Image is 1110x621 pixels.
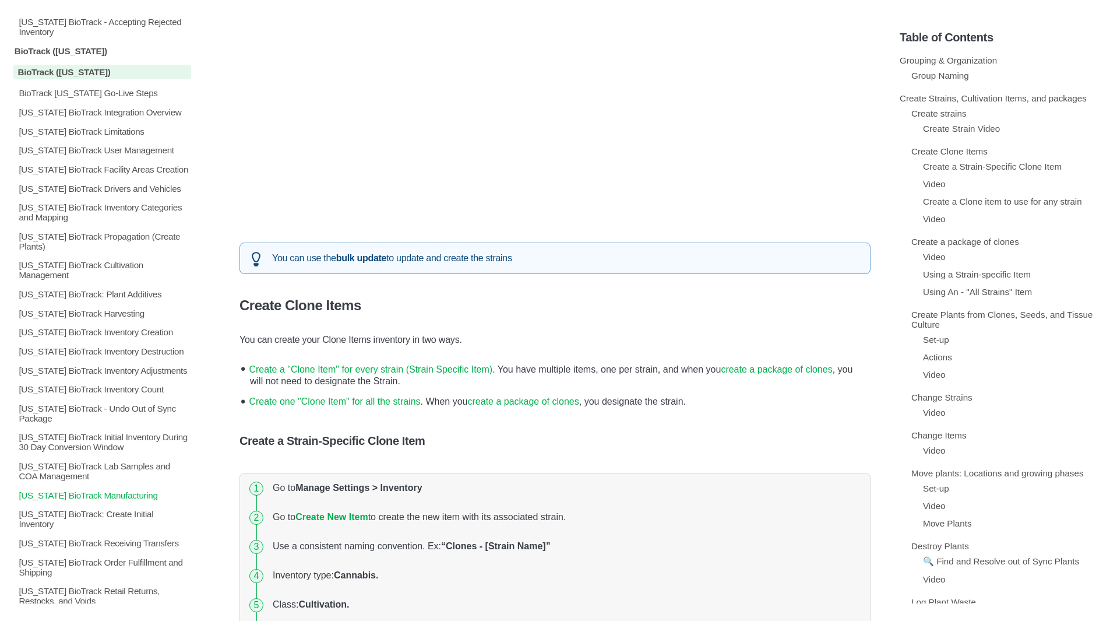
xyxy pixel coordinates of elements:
[911,108,967,118] a: Create strains
[923,197,1082,206] a: Create a Clone item to use for any strain
[239,243,871,274] div: You can use the to update and create the strains
[17,184,191,194] p: [US_STATE] BioTrack Drivers and Vehicles
[17,261,191,280] p: [US_STATE] BioTrack Cultivation Management
[923,352,952,362] a: Actions
[9,346,191,356] a: [US_STATE] BioTrack Inventory Destruction
[268,532,861,561] li: Use a consistent naming convention. Ex:
[9,65,191,79] a: BioTrack ([US_STATE])
[911,430,967,440] a: Change Items
[17,107,191,117] p: [US_STATE] BioTrack Integration Overview
[9,146,191,156] a: [US_STATE] BioTrack User Management
[17,308,191,318] p: [US_STATE] BioTrack Harvesting
[334,570,378,580] strong: Cannabis.
[9,107,191,117] a: [US_STATE] BioTrack Integration Overview
[468,397,579,406] a: create a package of clones
[923,124,1000,134] a: Create Strain Video
[17,146,191,156] p: [US_STATE] BioTrack User Management
[900,93,1087,103] a: Create Strains, Cultivation Items, and packages
[17,461,191,481] p: [US_STATE] BioTrack Lab Samples and COA Management
[17,404,191,423] p: [US_STATE] BioTrack - Undo Out of Sync Package
[9,461,191,481] a: [US_STATE] BioTrack Lab Samples and COA Management
[17,538,191,548] p: [US_STATE] BioTrack Receiving Transfers
[239,297,871,314] h4: Create Clone Items
[9,89,191,99] a: BioTrack [US_STATE] Go-Live Steps
[911,146,988,156] a: Create Clone Items
[249,397,420,406] a: Create one "Clone Item" for all the strains
[17,202,191,222] p: [US_STATE] BioTrack Inventory Categories and Mapping
[911,310,1093,329] a: Create Plants from Clones, Seeds, and Tissue Culture
[9,433,191,452] a: [US_STATE] BioTrack Initial Inventory During 30 Day Conversion Window
[9,164,191,174] a: [US_STATE] BioTrack Facility Areas Creation
[923,335,949,345] a: Set-up
[268,503,861,532] li: Go to to create the new item with its associated strain.
[9,127,191,136] a: [US_STATE] BioTrack Limitations
[268,590,861,619] li: Class:
[9,261,191,280] a: [US_STATE] BioTrack Cultivation Management
[911,392,972,402] a: Change Strains
[923,408,946,417] a: Video
[923,214,946,224] a: Video
[9,538,191,548] a: [US_STATE] BioTrack Receiving Transfers
[441,541,551,551] strong: “Clones - [Strain Name]”
[17,127,191,136] p: [US_STATE] BioTrack Limitations
[9,490,191,500] a: [US_STATE] BioTrack Manufacturing
[923,574,946,584] a: Video
[9,328,191,338] a: [US_STATE] BioTrack Inventory Creation
[923,483,949,493] a: Set-up
[9,404,191,423] a: [US_STATE] BioTrack - Undo Out of Sync Package
[17,384,191,394] p: [US_STATE] BioTrack Inventory Count
[239,434,871,448] h5: Create a Strain-Specific Clone Item
[245,357,871,390] li: . You have multiple items, one per strain, and when you , you will not need to designate the Strain.
[17,586,191,606] p: [US_STATE] BioTrack Retail Returns, Restocks, and Voids
[9,384,191,394] a: [US_STATE] BioTrack Inventory Count
[900,12,1101,604] section: Table of Contents
[17,289,191,299] p: [US_STATE] BioTrack: Plant Additives
[17,510,191,529] p: [US_STATE] BioTrack: Create Initial Inventory
[268,561,861,590] li: Inventory type:
[9,202,191,222] a: [US_STATE] BioTrack Inventory Categories and Mapping
[923,269,1031,279] a: Using a Strain-specific Item
[923,445,946,455] a: Video
[17,346,191,356] p: [US_STATE] BioTrack Inventory Destruction
[9,184,191,194] a: [US_STATE] BioTrack Drivers and Vehicles
[17,366,191,376] p: [US_STATE] BioTrack Inventory Adjustments
[249,364,492,374] a: Create a "Clone Item" for every strain (Strain Specific Item)
[17,231,191,251] p: [US_STATE] BioTrack Propagation (Create Plants)
[923,252,946,262] a: Video
[17,164,191,174] p: [US_STATE] BioTrack Facility Areas Creation
[295,483,422,493] strong: Manage Settings > Inventory
[911,468,1084,478] a: Move plants: Locations and growing phases
[17,557,191,577] p: [US_STATE] BioTrack Order Fulfillment and Shipping
[923,179,946,189] a: Video
[17,328,191,338] p: [US_STATE] BioTrack Inventory Creation
[721,364,832,374] a: create a package of clones
[9,289,191,299] a: [US_STATE] BioTrack: Plant Additives
[911,597,976,607] a: Log Plant Waste
[239,332,871,348] p: You can create your Clone Items inventory in two ways.
[911,237,1019,247] a: Create a package of clones
[923,556,1079,566] a: 🔍 Find and Resolve out of Sync Plants
[336,253,386,263] strong: bulk update
[9,510,191,529] a: [US_STATE] BioTrack: Create Initial Inventory
[13,65,191,79] p: BioTrack ([US_STATE])
[9,586,191,606] a: [US_STATE] BioTrack Retail Returns, Restocks, and Voids
[9,231,191,251] a: [US_STATE] BioTrack Propagation (Create Plants)
[923,287,1032,297] a: Using An - "All Strains" Item
[900,55,997,65] a: Grouping & Organization
[923,162,1062,171] a: Create a Strain-Specific Clone Item
[923,518,972,528] a: Move Plants
[9,366,191,376] a: [US_STATE] BioTrack Inventory Adjustments
[17,17,191,37] p: [US_STATE] BioTrack - Accepting Rejected Inventory
[13,46,191,56] p: BioTrack ([US_STATE])
[900,31,1101,44] h5: Table of Contents
[295,512,368,522] a: Create New Item
[9,46,191,56] a: BioTrack ([US_STATE])
[17,433,191,452] p: [US_STATE] BioTrack Initial Inventory During 30 Day Conversion Window
[9,308,191,318] a: [US_STATE] BioTrack Harvesting
[245,389,871,411] li: . When you , you designate the strain.
[17,490,191,500] p: [US_STATE] BioTrack Manufacturing
[911,541,969,551] a: Destroy Plants
[923,370,946,380] a: Video
[923,501,946,511] a: Video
